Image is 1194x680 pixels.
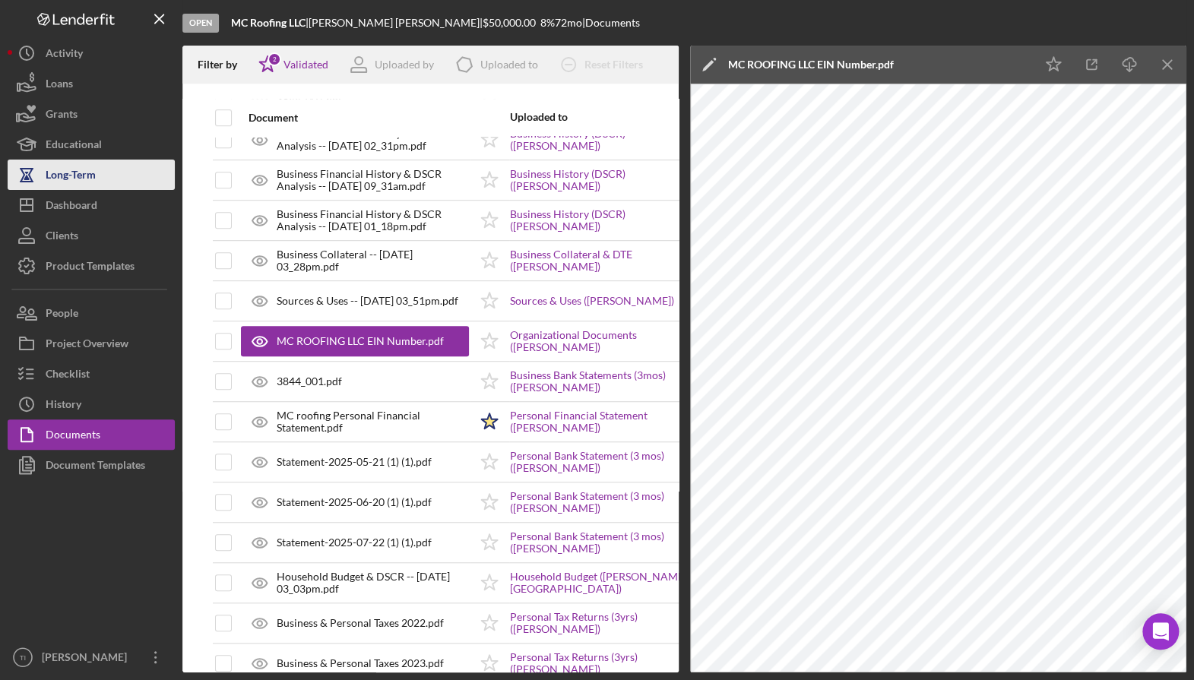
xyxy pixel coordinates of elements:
button: Checklist [8,359,175,389]
div: Uploaded to [480,59,538,71]
div: Filter by [198,59,249,71]
div: [PERSON_NAME] [38,642,137,676]
div: Checklist [46,359,90,393]
button: Dashboard [8,190,175,220]
div: Product Templates [46,251,135,285]
button: Grants [8,99,175,129]
div: 3844_001.pdf [277,375,342,387]
a: Personal Bank Statement (3 mos) ([PERSON_NAME]) [510,450,700,474]
div: 8 % [540,17,555,29]
div: Project Overview [46,328,128,362]
div: Statement-2025-05-21 (1) (1).pdf [277,456,432,468]
div: Statement-2025-07-22 (1) (1).pdf [277,536,432,549]
a: Business History (DSCR) ([PERSON_NAME]) [510,168,700,192]
div: Business Financial History & DSCR Analysis -- [DATE] 01_18pm.pdf [277,208,469,232]
a: Business History (DSCR) ([PERSON_NAME]) [510,128,700,152]
div: Long-Term [46,160,96,194]
div: Business & Personal Taxes 2023.pdf [277,657,444,669]
a: Organizational Documents ([PERSON_NAME]) [510,329,700,353]
div: Business & Personal Taxes 2022.pdf [277,617,444,629]
div: [PERSON_NAME] [PERSON_NAME] | [309,17,483,29]
div: Document [249,112,469,124]
button: History [8,389,175,419]
div: 2 [268,52,281,66]
a: Business Collateral & DTE ([PERSON_NAME]) [510,248,700,273]
button: Document Templates [8,450,175,480]
a: Personal Tax Returns (3yrs) ([PERSON_NAME]) [510,611,700,635]
div: Educational [46,129,102,163]
div: Business Financial History & DSCR Analysis -- [DATE] 09_31am.pdf [277,168,469,192]
div: Business Collateral -- [DATE] 03_28pm.pdf [277,248,469,273]
div: 72 mo [555,17,582,29]
div: Clients [46,220,78,255]
div: Statement-2025-06-20 (1) (1).pdf [277,496,432,508]
button: Reset Filters [549,49,658,80]
button: Documents [8,419,175,450]
div: Household Budget & DSCR -- [DATE] 03_03pm.pdf [277,571,469,595]
a: Business History (DSCR) ([PERSON_NAME]) [510,208,700,232]
a: Personal Financial Statement ([PERSON_NAME]) [510,410,700,434]
div: Grants [46,99,78,133]
button: Educational [8,129,175,160]
div: Reset Filters [584,49,643,80]
button: Project Overview [8,328,175,359]
div: Business Financial History & DSCR Analysis -- [DATE] 02_31pm.pdf [277,128,469,152]
div: MC ROOFING LLC EIN Number.pdf [728,59,894,71]
a: Personal Bank Statement (3 mos) ([PERSON_NAME]) [510,490,700,514]
div: Document Templates [46,450,145,484]
div: Sources & Uses -- [DATE] 03_51pm.pdf [277,295,458,307]
button: Long-Term [8,160,175,190]
div: History [46,389,81,423]
div: $50,000.00 [483,17,540,29]
div: MC ROOFING LLC EIN Number.pdf [277,335,444,347]
div: People [46,298,78,332]
button: Loans [8,68,175,99]
div: Uploaded to [510,111,605,123]
a: Household Budget ([PERSON_NAME][GEOGRAPHIC_DATA]) [510,571,700,595]
a: Business Bank Statements (3mos) ([PERSON_NAME]) [510,369,700,394]
text: TI [20,653,27,662]
div: | Documents [582,17,640,29]
div: Activity [46,38,83,72]
button: Product Templates [8,251,175,281]
b: MC Roofing LLC [231,16,306,29]
div: Uploaded by [375,59,434,71]
div: | [231,17,309,29]
button: People [8,298,175,328]
div: Validated [283,59,328,71]
button: Activity [8,38,175,68]
a: Personal Bank Statement (3 mos) ([PERSON_NAME]) [510,530,700,555]
div: Open [182,14,219,33]
a: Personal Tax Returns (3yrs) ([PERSON_NAME]) [510,651,700,675]
div: Loans [46,68,73,103]
button: TI[PERSON_NAME] [8,642,175,672]
div: Dashboard [46,190,97,224]
div: MC roofing Personal Financial Statement.pdf [277,410,469,434]
div: Documents [46,419,100,454]
div: Open Intercom Messenger [1142,613,1179,650]
a: Sources & Uses ([PERSON_NAME]) [510,295,674,307]
button: Clients [8,220,175,251]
